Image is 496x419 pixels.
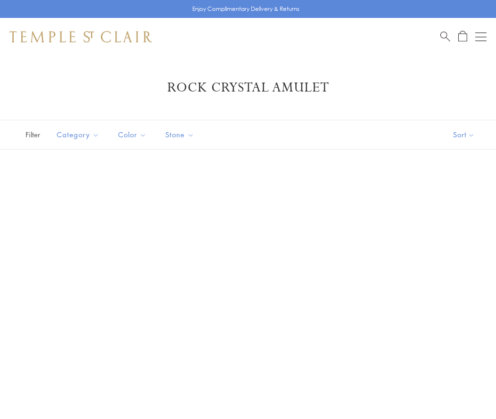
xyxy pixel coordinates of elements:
[192,4,299,14] p: Enjoy Complimentary Delivery & Returns
[161,129,201,141] span: Stone
[440,31,450,42] a: Search
[475,31,487,42] button: Open navigation
[24,79,472,96] h1: Rock Crystal Amulet
[9,31,152,42] img: Temple St. Clair
[432,120,496,149] button: Show sort by
[458,31,467,42] a: Open Shopping Bag
[158,124,201,145] button: Stone
[50,124,106,145] button: Category
[52,129,106,141] span: Category
[111,124,154,145] button: Color
[113,129,154,141] span: Color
